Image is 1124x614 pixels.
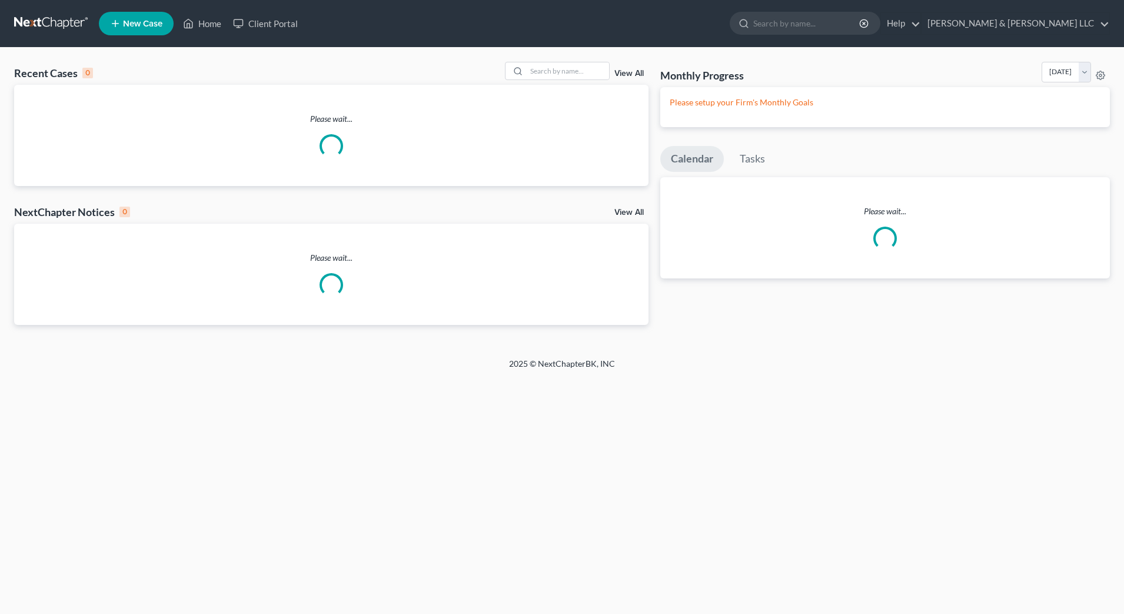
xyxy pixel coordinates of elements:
[729,146,776,172] a: Tasks
[119,207,130,217] div: 0
[614,208,644,217] a: View All
[227,13,304,34] a: Client Portal
[660,146,724,172] a: Calendar
[14,66,93,80] div: Recent Cases
[660,205,1110,217] p: Please wait...
[670,97,1100,108] p: Please setup your Firm's Monthly Goals
[82,68,93,78] div: 0
[14,252,649,264] p: Please wait...
[753,12,861,34] input: Search by name...
[614,69,644,78] a: View All
[14,113,649,125] p: Please wait...
[177,13,227,34] a: Home
[527,62,609,79] input: Search by name...
[227,358,897,379] div: 2025 © NextChapterBK, INC
[660,68,744,82] h3: Monthly Progress
[123,19,162,28] span: New Case
[922,13,1109,34] a: [PERSON_NAME] & [PERSON_NAME] LLC
[14,205,130,219] div: NextChapter Notices
[881,13,920,34] a: Help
